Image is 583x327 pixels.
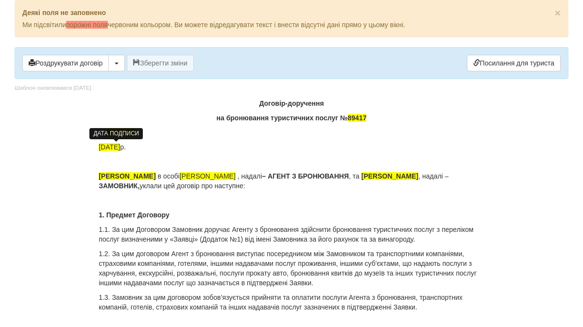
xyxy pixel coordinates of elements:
[99,211,170,219] strong: 1. Предмет Договору
[127,55,194,71] button: Зберегти зміни
[66,21,108,29] span: порожні поля
[99,249,484,288] p: 1.2. За цим договором Агент з бронювання виступає посередником між Замовником та транспортними ко...
[555,8,561,18] button: Close
[15,84,91,92] div: Шаблон оновлювався [DATE]
[99,143,120,151] span: [DATE]
[99,172,155,180] span: [PERSON_NAME]
[99,293,484,312] p: 1.3. Замовник за цим договором зобов’язується прийняти та оплатити послуги Агента з бронювання, т...
[262,172,349,180] strong: – АГЕНТ З БРОНЮВАННЯ
[89,128,143,139] div: ДАТА ПОДПИСИ
[99,128,484,137] p: м.
[99,225,484,244] p: 1.1. За цим Договором Замовник доручає Агенту з бронювання здійснити бронювання туристичних послу...
[22,20,561,30] p: Ми підсвітили червоним кольором. Ви можете відредагувати текст і внести відсутні дані прямо у цьо...
[361,172,418,180] span: [PERSON_NAME]
[180,172,236,180] span: [PERSON_NAME]
[348,114,367,122] span: 89417
[217,114,348,122] strong: на бронювання туристичних послуг №
[99,182,139,190] strong: ЗАМОВНИК,
[22,55,109,71] button: Роздрукувати договір
[99,142,484,152] p: р.
[555,7,561,18] span: ×
[259,99,324,107] strong: Договір-доручення
[99,171,484,191] p: в особі , надалі , та , надалі – уклали цей договір про наступне:
[22,8,561,17] p: Деякі поля не заповнено
[467,55,561,71] a: Посилання для туриста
